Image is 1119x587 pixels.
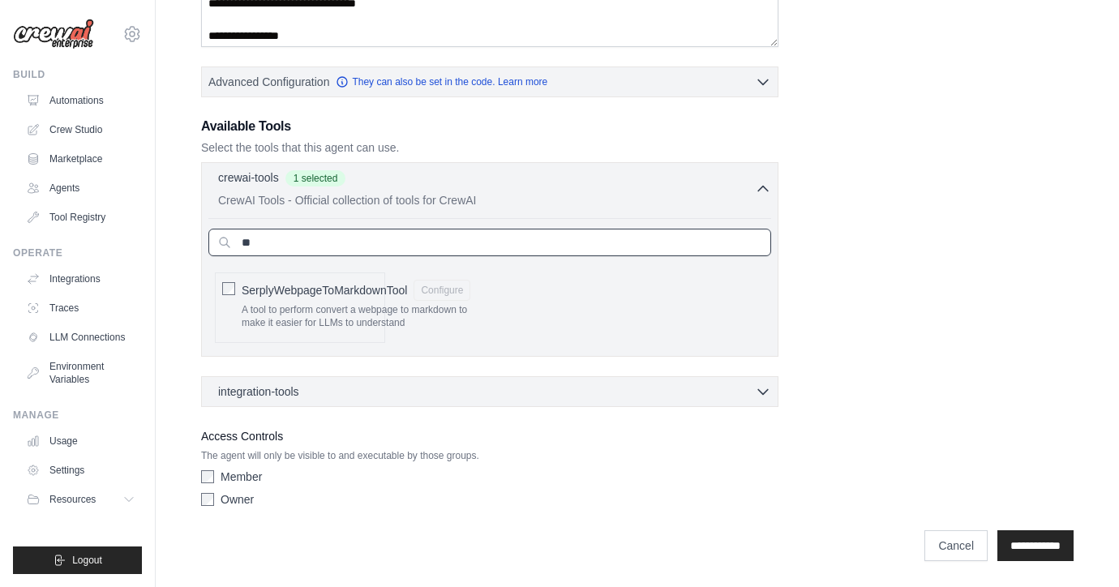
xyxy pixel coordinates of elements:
[19,175,142,201] a: Agents
[201,449,778,462] p: The agent will only be visible to and executable by those groups.
[19,428,142,454] a: Usage
[72,554,102,567] span: Logout
[414,280,470,301] button: SerplyWebpageToMarkdownTool A tool to perform convert a webpage to markdown to make it easier for...
[208,169,771,208] button: crewai-tools 1 selected CrewAI Tools - Official collection of tools for CrewAI
[218,192,755,208] p: CrewAI Tools - Official collection of tools for CrewAI
[202,67,778,96] button: Advanced Configuration They can also be set in the code. Learn more
[924,530,988,561] a: Cancel
[242,282,407,298] span: SerplyWebpageToMarkdownTool
[19,295,142,321] a: Traces
[242,304,470,329] p: A tool to perform convert a webpage to markdown to make it easier for LLMs to understand
[201,139,778,156] p: Select the tools that this agent can use.
[201,117,778,136] h3: Available Tools
[336,75,547,88] a: They can also be set in the code. Learn more
[218,383,299,400] span: integration-tools
[208,74,329,90] span: Advanced Configuration
[19,353,142,392] a: Environment Variables
[13,409,142,422] div: Manage
[19,457,142,483] a: Settings
[49,493,96,506] span: Resources
[19,324,142,350] a: LLM Connections
[221,469,262,485] label: Member
[218,169,279,186] p: crewai-tools
[19,117,142,143] a: Crew Studio
[19,146,142,172] a: Marketplace
[208,383,771,400] button: integration-tools
[13,19,94,49] img: Logo
[19,486,142,512] button: Resources
[19,88,142,114] a: Automations
[13,68,142,81] div: Build
[201,426,778,446] label: Access Controls
[13,246,142,259] div: Operate
[19,266,142,292] a: Integrations
[285,170,346,186] span: 1 selected
[13,546,142,574] button: Logout
[221,491,254,508] label: Owner
[19,204,142,230] a: Tool Registry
